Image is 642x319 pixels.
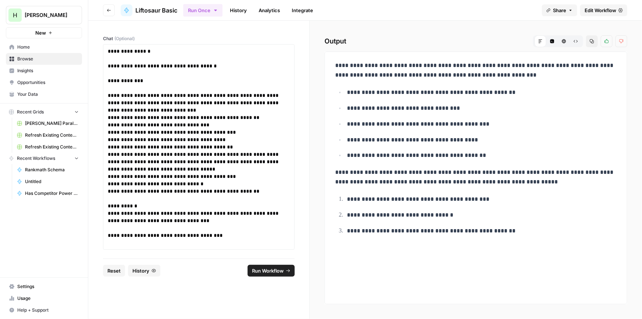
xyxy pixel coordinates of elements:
button: History [128,265,160,277]
a: History [226,4,251,16]
span: (Optional) [114,35,135,42]
a: Browse [6,53,82,65]
span: [PERSON_NAME] Paralegal Grid [25,120,79,127]
button: Run Once [183,4,223,17]
span: Share [553,7,566,14]
button: Help + Support [6,304,82,316]
label: Chat [103,35,295,42]
span: Settings [17,283,79,290]
a: Insights [6,65,82,77]
a: Your Data [6,88,82,100]
span: Recent Workflows [17,155,55,162]
a: Refresh Existing Content [DATE] Deleted AEO, doesn't work now [14,129,82,141]
a: Analytics [254,4,284,16]
a: Usage [6,292,82,304]
a: Rankmath Schema [14,164,82,176]
span: History [132,267,149,274]
a: Has Competitor Power Step on SERPs [14,187,82,199]
span: Your Data [17,91,79,98]
button: Share [542,4,577,16]
span: New [35,29,46,36]
a: Untitled [14,176,82,187]
button: New [6,27,82,38]
span: Liftosaur Basic [135,6,177,15]
button: Recent Grids [6,106,82,118]
span: Run Workflow [252,267,284,274]
span: Refresh Existing Content Only Based on SERP [25,144,79,150]
span: Edit Workflow [585,7,616,14]
a: Opportunities [6,77,82,88]
a: Liftosaur Basic [121,4,177,16]
button: Run Workflow [248,265,295,277]
button: Workspace: Hasbrook [6,6,82,24]
span: Opportunities [17,79,79,86]
button: Recent Workflows [6,153,82,164]
span: H [13,11,17,20]
span: Help + Support [17,307,79,313]
span: Has Competitor Power Step on SERPs [25,190,79,197]
span: [PERSON_NAME] [25,11,69,19]
a: Settings [6,281,82,292]
span: Insights [17,67,79,74]
span: Rankmath Schema [25,166,79,173]
span: Refresh Existing Content [DATE] Deleted AEO, doesn't work now [25,132,79,139]
a: Home [6,41,82,53]
h2: Output [324,35,627,47]
span: Usage [17,295,79,302]
a: Edit Workflow [580,4,627,16]
button: Reset [103,265,125,277]
span: Recent Grids [17,109,44,115]
span: Browse [17,56,79,62]
span: Home [17,44,79,50]
span: Reset [107,267,121,274]
span: Untitled [25,178,79,185]
a: [PERSON_NAME] Paralegal Grid [14,118,82,129]
a: Integrate [287,4,318,16]
a: Refresh Existing Content Only Based on SERP [14,141,82,153]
